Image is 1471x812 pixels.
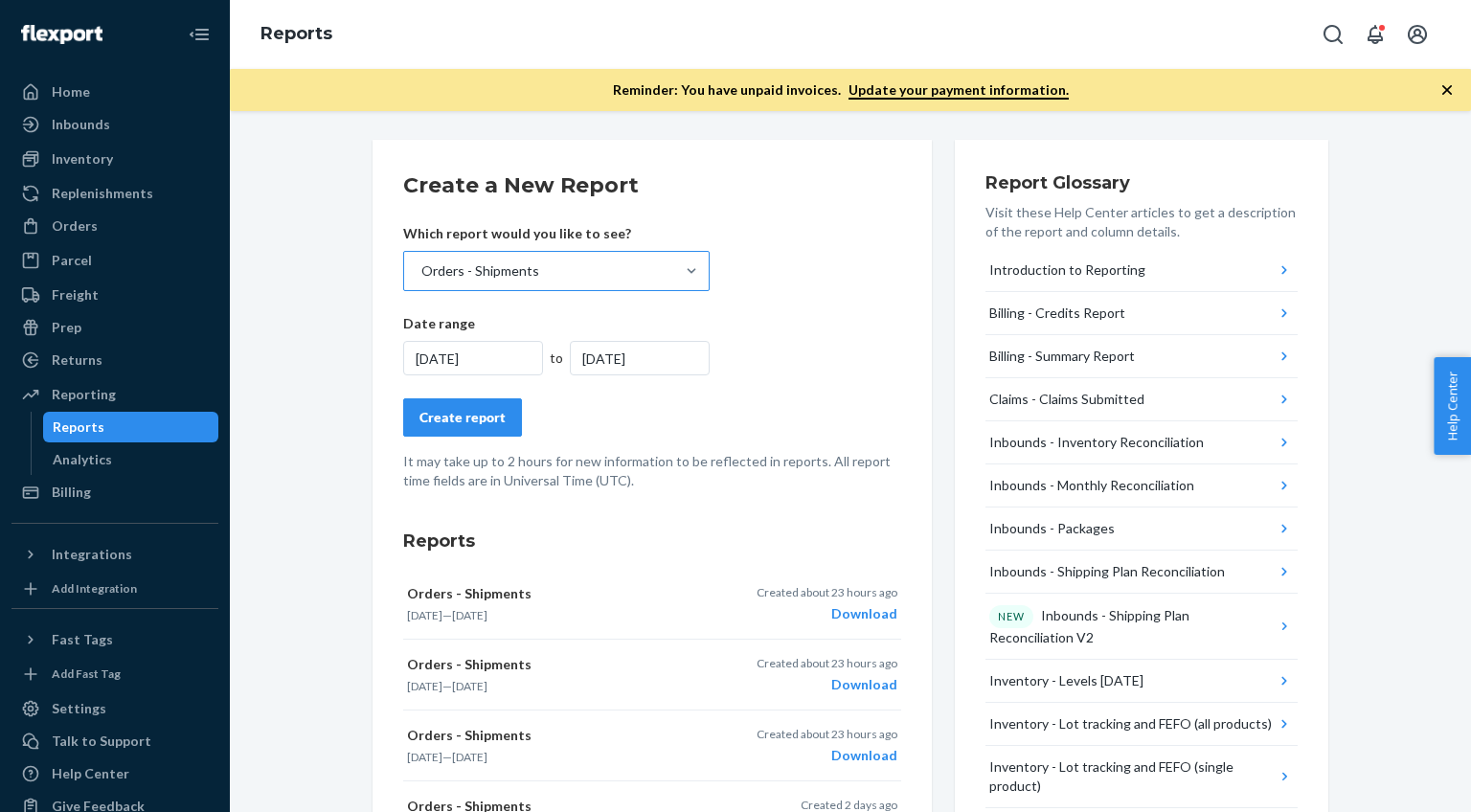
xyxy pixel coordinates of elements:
[11,109,218,140] a: Inbounds
[11,539,218,570] button: Integrations
[403,341,543,375] div: [DATE]
[757,726,897,742] p: Created about 23 hours ago
[1398,15,1437,54] button: Open account menu
[989,605,1276,647] div: Inbounds - Shipping Plan Reconciliation V2
[52,483,91,502] div: Billing
[989,714,1272,733] div: Inventory - Lot tracking and FEFO (all products)
[985,378,1298,421] button: Claims - Claims Submitted
[985,507,1298,551] button: Inbounds - Packages
[53,417,104,437] div: Reports
[407,750,442,764] time: [DATE]
[985,594,1298,660] button: NEWInbounds - Shipping Plan Reconciliation V2
[403,640,901,710] button: Orders - Shipments[DATE]—[DATE]Created about 23 hours agoDownload
[989,433,1204,452] div: Inbounds - Inventory Reconciliation
[407,749,731,765] p: —
[403,170,901,201] h2: Create a New Report
[757,675,897,694] div: Download
[11,577,218,600] a: Add Integration
[11,345,218,375] a: Returns
[985,249,1298,292] button: Introduction to Reporting
[52,350,102,370] div: Returns
[989,519,1115,538] div: Inbounds - Packages
[407,608,442,622] time: [DATE]
[403,452,901,490] p: It may take up to 2 hours for new information to be reflected in reports. All report time fields ...
[989,757,1275,796] div: Inventory - Lot tracking and FEFO (single product)
[403,314,710,333] p: Date range
[21,25,102,44] img: Flexport logo
[757,655,897,671] p: Created about 23 hours ago
[52,82,90,101] div: Home
[985,551,1298,594] button: Inbounds - Shipping Plan Reconciliation
[403,569,901,640] button: Orders - Shipments[DATE]—[DATE]Created about 23 hours agoDownload
[403,710,901,781] button: Orders - Shipments[DATE]—[DATE]Created about 23 hours agoDownload
[452,750,487,764] time: [DATE]
[421,261,539,281] div: Orders - Shipments
[985,660,1298,703] button: Inventory - Levels [DATE]
[998,609,1025,624] p: NEW
[11,77,218,107] a: Home
[613,80,1069,100] p: Reminder: You have unpaid invoices.
[52,699,106,718] div: Settings
[11,211,218,241] a: Orders
[985,203,1298,241] p: Visit these Help Center articles to get a description of the report and column details.
[52,285,99,304] div: Freight
[52,385,116,404] div: Reporting
[985,464,1298,507] button: Inbounds - Monthly Reconciliation
[989,476,1194,495] div: Inbounds - Monthly Reconciliation
[43,412,219,442] a: Reports
[11,726,218,756] a: Talk to Support
[11,245,218,276] a: Parcel
[52,545,132,564] div: Integrations
[52,184,153,203] div: Replenishments
[11,477,218,507] a: Billing
[11,379,218,410] a: Reporting
[849,81,1069,100] a: Update your payment information.
[403,529,901,553] h3: Reports
[985,746,1298,808] button: Inventory - Lot tracking and FEFO (single product)
[52,149,113,169] div: Inventory
[52,251,92,270] div: Parcel
[989,260,1145,280] div: Introduction to Reporting
[43,444,219,475] a: Analytics
[452,679,487,693] time: [DATE]
[757,604,897,623] div: Download
[757,746,897,765] div: Download
[1314,15,1352,54] button: Open Search Box
[403,224,710,243] p: Which report would you like to see?
[52,665,121,682] div: Add Fast Tag
[989,390,1144,409] div: Claims - Claims Submitted
[52,764,129,783] div: Help Center
[985,703,1298,746] button: Inventory - Lot tracking and FEFO (all products)
[407,655,731,674] p: Orders - Shipments
[11,693,218,724] a: Settings
[407,678,731,694] p: —
[419,408,506,427] div: Create report
[53,450,112,469] div: Analytics
[52,580,137,597] div: Add Integration
[407,584,731,603] p: Orders - Shipments
[52,318,81,337] div: Prep
[1434,357,1471,455] span: Help Center
[260,23,332,44] a: Reports
[452,608,487,622] time: [DATE]
[11,312,218,343] a: Prep
[989,304,1125,323] div: Billing - Credits Report
[180,15,218,54] button: Close Navigation
[11,624,218,655] button: Fast Tags
[543,349,571,368] div: to
[1356,15,1394,54] button: Open notifications
[245,7,348,62] ol: breadcrumbs
[757,584,897,600] p: Created about 23 hours ago
[407,607,731,623] p: —
[52,216,98,236] div: Orders
[11,663,218,686] a: Add Fast Tag
[985,335,1298,378] button: Billing - Summary Report
[407,726,731,745] p: Orders - Shipments
[989,671,1143,690] div: Inventory - Levels [DATE]
[989,347,1135,366] div: Billing - Summary Report
[11,144,218,174] a: Inventory
[989,562,1225,581] div: Inbounds - Shipping Plan Reconciliation
[11,280,218,310] a: Freight
[52,630,113,649] div: Fast Tags
[407,679,442,693] time: [DATE]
